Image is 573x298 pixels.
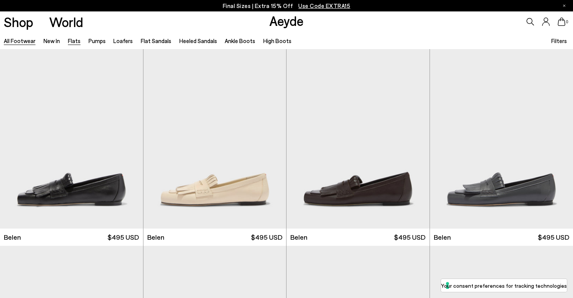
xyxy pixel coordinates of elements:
a: Shop [4,15,33,29]
a: Pumps [89,37,106,44]
span: 0 [565,20,569,24]
span: Belen [4,232,21,242]
span: $495 USD [108,232,139,242]
a: Loafers [113,37,133,44]
label: Your consent preferences for tracking technologies [441,282,567,290]
a: Belen $495 USD [286,229,430,246]
span: $495 USD [251,232,282,242]
a: Belen $495 USD [143,229,286,246]
span: Filters [551,37,567,44]
div: 1 / 6 [286,49,430,229]
span: Belen [434,232,451,242]
div: 1 / 6 [143,49,286,229]
a: Next slide Previous slide [286,49,430,229]
a: Flat Sandals [141,37,171,44]
img: Belen Tassel Loafers [143,49,286,229]
button: Your consent preferences for tracking technologies [441,279,567,292]
span: Belen [290,232,307,242]
p: Final Sizes | Extra 15% Off [223,1,351,11]
a: Aeyde [269,13,304,29]
a: Ankle Boots [225,37,255,44]
a: All Footwear [4,37,35,44]
img: Belen Tassel Loafers [286,49,430,229]
span: $495 USD [538,232,569,242]
a: Next slide Previous slide [143,49,286,229]
a: New In [43,37,60,44]
span: Navigate to /collections/ss25-final-sizes [298,2,350,9]
a: Heeled Sandals [179,37,217,44]
span: $495 USD [394,232,425,242]
a: Flats [68,37,80,44]
a: World [49,15,83,29]
a: High Boots [263,37,291,44]
a: 0 [558,18,565,26]
span: Belen [147,232,164,242]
